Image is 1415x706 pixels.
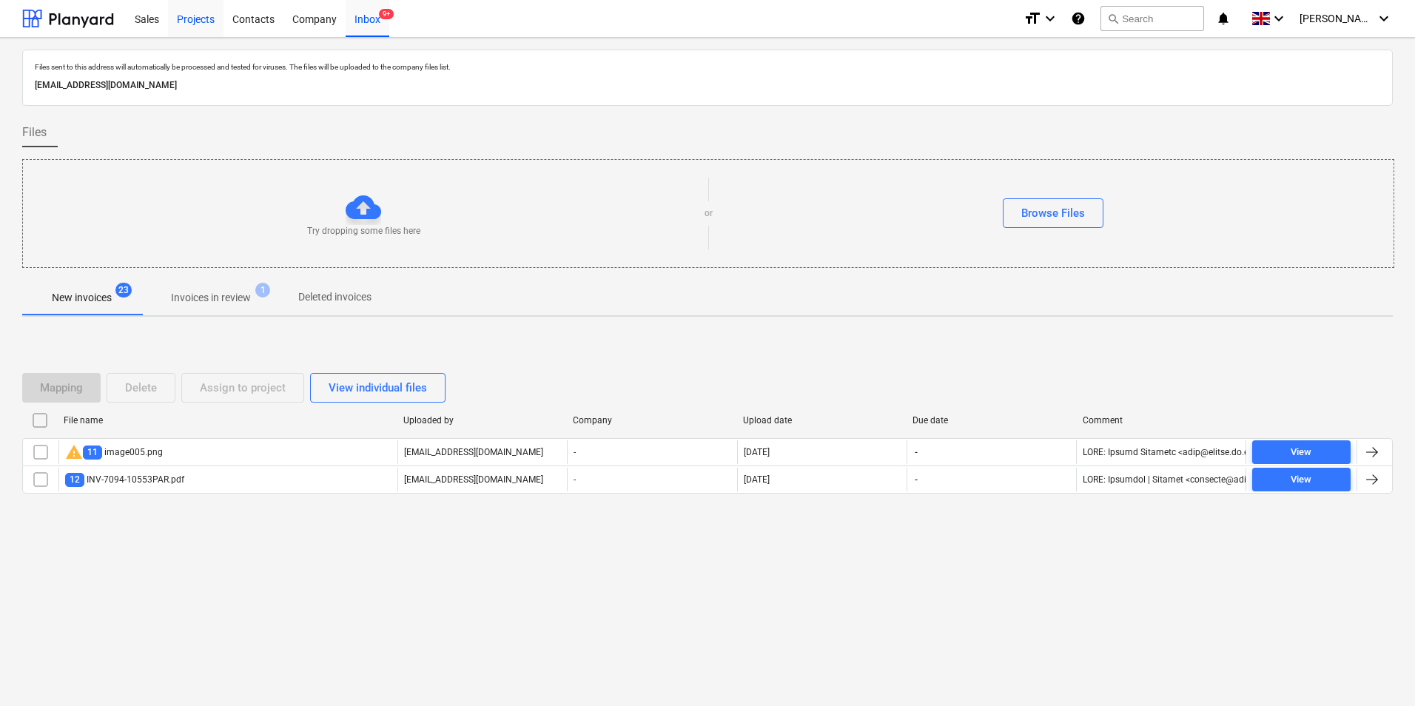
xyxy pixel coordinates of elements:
[705,207,713,220] p: or
[1003,198,1103,228] button: Browse Files
[567,468,736,491] div: -
[1252,468,1351,491] button: View
[52,290,112,306] p: New invoices
[65,473,184,487] div: INV-7094-10553PAR.pdf
[65,443,163,461] div: image005.png
[743,415,901,426] div: Upload date
[329,378,427,397] div: View individual files
[1071,10,1086,27] i: Knowledge base
[1341,635,1415,706] iframe: Chat Widget
[913,474,919,486] span: -
[567,440,736,464] div: -
[1083,415,1240,426] div: Comment
[744,447,770,457] div: [DATE]
[1216,10,1231,27] i: notifications
[1100,6,1204,31] button: Search
[298,289,372,305] p: Deleted invoices
[64,415,391,426] div: File name
[65,473,84,487] span: 12
[65,443,83,461] span: warning
[744,474,770,485] div: [DATE]
[1041,10,1059,27] i: keyboard_arrow_down
[404,446,543,459] p: [EMAIL_ADDRESS][DOMAIN_NAME]
[22,159,1394,268] div: Try dropping some files hereorBrowse Files
[307,225,420,238] p: Try dropping some files here
[1107,13,1119,24] span: search
[1300,13,1374,24] span: [PERSON_NAME]
[1291,471,1311,488] div: View
[403,415,561,426] div: Uploaded by
[1291,444,1311,461] div: View
[573,415,730,426] div: Company
[1252,440,1351,464] button: View
[22,124,47,141] span: Files
[404,474,543,486] p: [EMAIL_ADDRESS][DOMAIN_NAME]
[310,373,446,403] button: View individual files
[913,446,919,459] span: -
[35,62,1380,72] p: Files sent to this address will automatically be processed and tested for viruses. The files will...
[115,283,132,297] span: 23
[171,290,251,306] p: Invoices in review
[1024,10,1041,27] i: format_size
[912,415,1070,426] div: Due date
[35,78,1380,93] p: [EMAIL_ADDRESS][DOMAIN_NAME]
[379,9,394,19] span: 9+
[255,283,270,297] span: 1
[1270,10,1288,27] i: keyboard_arrow_down
[83,446,102,460] span: 11
[1021,204,1085,223] div: Browse Files
[1375,10,1393,27] i: keyboard_arrow_down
